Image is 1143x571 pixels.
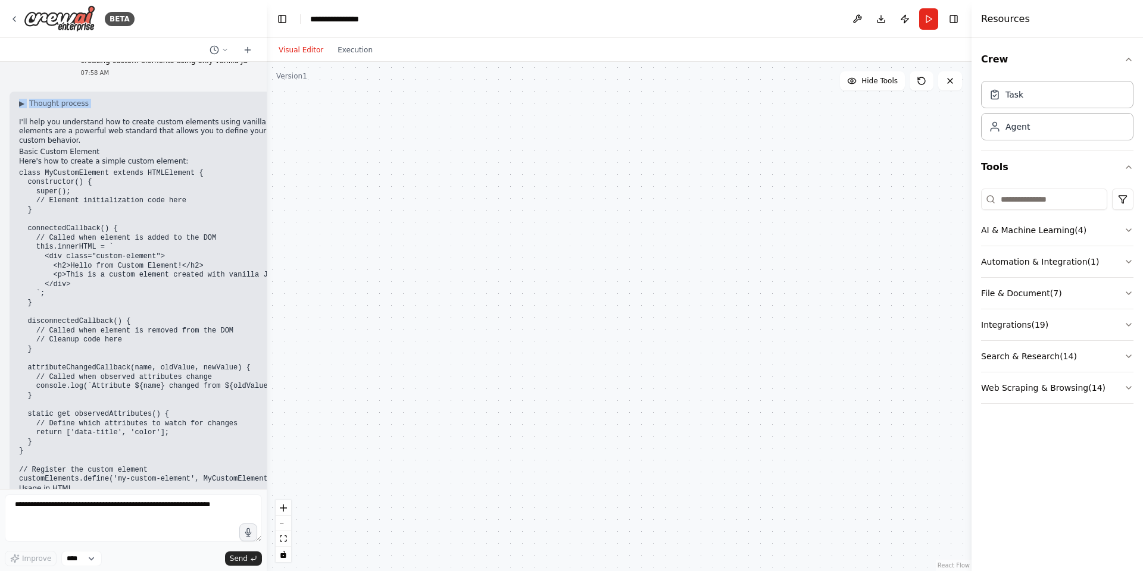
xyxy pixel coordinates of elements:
img: Logo [24,5,95,32]
p: Here's how to create a simple custom element: [19,157,362,167]
button: Execution [330,43,380,57]
p: I'll help you understand how to create custom elements using vanilla JavaScript. Custom elements ... [19,118,362,146]
h2: Usage in HTML [19,484,362,494]
button: Integrations(19) [981,309,1133,340]
button: Visual Editor [271,43,330,57]
button: Switch to previous chat [205,43,233,57]
h2: Basic Custom Element [19,148,362,157]
div: Version 1 [276,71,307,81]
button: Search & Research(14) [981,341,1133,372]
span: Improve [22,554,51,563]
button: ▶Thought process [19,99,89,108]
button: Send [225,551,262,566]
div: Tools [981,184,1133,413]
button: Hide Tools [840,71,905,90]
div: Crew [981,76,1133,150]
button: fit view [276,531,291,547]
span: Thought process [29,99,89,108]
code: class MyCustomElement extends HTMLElement { constructor() { super(); // Element initialization co... [19,169,349,484]
button: Web Scraping & Browsing(14) [981,372,1133,403]
nav: breadcrumb [310,13,368,25]
div: Task [1005,89,1023,101]
button: Click to speak your automation idea [239,523,257,541]
button: toggle interactivity [276,547,291,562]
button: Tools [981,150,1133,184]
h4: Resources [981,12,1030,26]
button: Automation & Integration(1) [981,246,1133,277]
div: BETA [105,12,135,26]
span: Send [230,554,248,563]
button: zoom in [276,500,291,516]
div: Agent [1005,121,1030,133]
button: zoom out [276,516,291,531]
span: ▶ [19,99,24,108]
span: Hide Tools [861,76,898,86]
button: Hide right sidebar [945,11,962,27]
div: React Flow controls [276,500,291,562]
button: AI & Machine Learning(4) [981,215,1133,246]
button: File & Document(7) [981,278,1133,309]
button: Crew [981,43,1133,76]
a: React Flow attribution [938,562,970,569]
div: 07:58 AM [81,68,248,77]
button: Start a new chat [238,43,257,57]
button: Improve [5,551,57,566]
button: Hide left sidebar [274,11,291,27]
